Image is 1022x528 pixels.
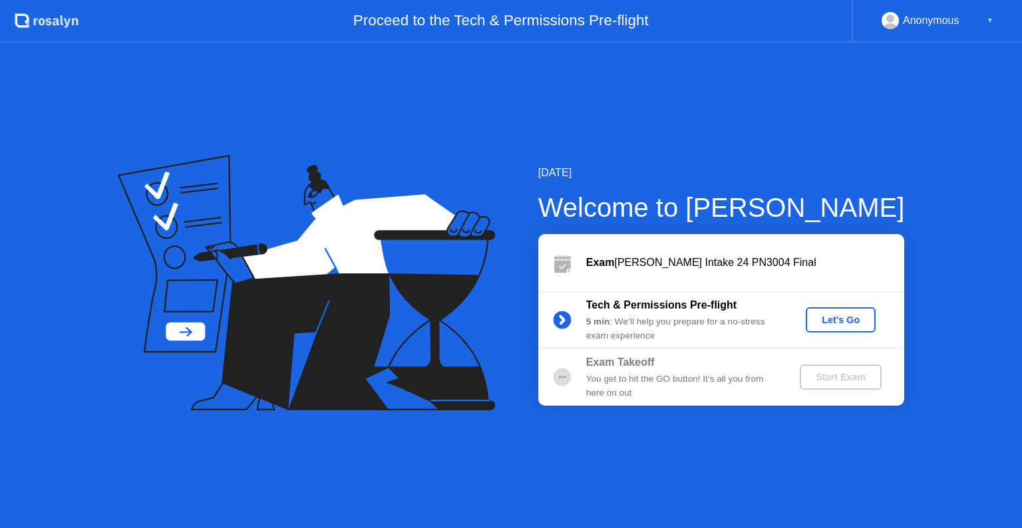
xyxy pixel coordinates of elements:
div: Let's Go [811,315,870,325]
div: ▼ [987,12,993,29]
div: : We’ll help you prepare for a no-stress exam experience [586,315,778,342]
button: Start Exam [800,364,882,390]
button: Let's Go [806,307,876,332]
div: Welcome to [PERSON_NAME] [538,188,905,227]
div: You get to hit the GO button! It’s all you from here on out [586,372,778,400]
div: [DATE] [538,165,905,181]
div: Start Exam [805,372,876,382]
b: Exam Takeoff [586,356,655,368]
div: Anonymous [903,12,959,29]
b: 5 min [586,317,610,327]
b: Tech & Permissions Pre-flight [586,299,737,311]
div: [PERSON_NAME] Intake 24 PN3004 Final [586,255,904,271]
b: Exam [586,257,615,268]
